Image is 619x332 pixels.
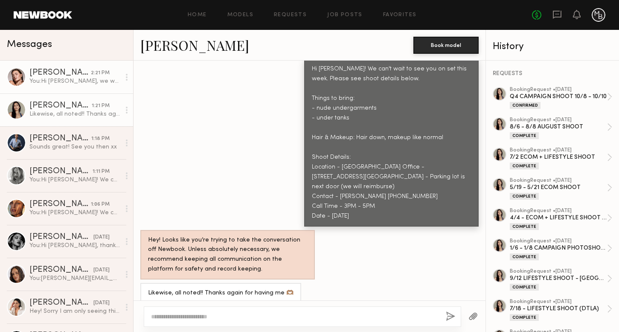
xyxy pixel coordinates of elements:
[148,288,294,298] div: Likewise, all noted!! Thanks again for having me 🫶🏽
[510,163,539,169] div: Complete
[510,208,607,214] div: booking Request • [DATE]
[29,176,120,184] div: You: Hi [PERSON_NAME]! We can't wait to see you on set this week. Please see shoot details below....
[327,12,363,18] a: Job Posts
[510,117,607,123] div: booking Request • [DATE]
[510,117,612,139] a: bookingRequest •[DATE]8/6 - 8/8 AUGUST SHOOTComplete
[510,299,607,305] div: booking Request • [DATE]
[510,123,607,131] div: 8/6 - 8/8 AUGUST SHOOT
[510,284,539,291] div: Complete
[510,183,607,192] div: 5/19 - 5/21 ECOM SHOOT
[510,153,607,161] div: 7/2 ECOM + LIFESTYLE SHOOT
[29,167,93,176] div: [PERSON_NAME]
[91,135,110,143] div: 1:18 PM
[93,233,110,242] div: [DATE]
[148,236,307,275] div: Hey! Looks like you’re trying to take the conversation off Newbook. Unless absolutely necessary, ...
[29,233,93,242] div: [PERSON_NAME]
[413,41,479,48] a: Book model
[29,143,120,151] div: Sounds great! See you then xx
[92,102,110,110] div: 1:21 PM
[274,12,307,18] a: Requests
[493,71,612,77] div: REQUESTS
[29,69,91,77] div: [PERSON_NAME]
[413,37,479,54] button: Book model
[510,193,539,200] div: Complete
[93,299,110,307] div: [DATE]
[510,223,539,230] div: Complete
[93,266,110,274] div: [DATE]
[510,269,612,291] a: bookingRequest •[DATE]9/12 LIFESTYLE SHOOT - [GEOGRAPHIC_DATA]Complete
[510,93,607,101] div: Q4 CAMPAIGN SHOOT 10/8 - 10/10
[510,299,612,321] a: bookingRequest •[DATE]7/18 - LIFESTYLE SHOOT (DTLA)Complete
[510,239,607,244] div: booking Request • [DATE]
[29,274,120,282] div: You: [PERSON_NAME][EMAIL_ADDRESS][DOMAIN_NAME] is great
[188,12,207,18] a: Home
[7,40,52,50] span: Messages
[29,77,120,85] div: You: Hi [PERSON_NAME], we won't be having an on-set MUA, so we will need you to come hair and mak...
[29,134,91,143] div: [PERSON_NAME]
[493,42,612,52] div: History
[510,178,607,183] div: booking Request • [DATE]
[383,12,417,18] a: Favorites
[510,87,607,93] div: booking Request • [DATE]
[227,12,253,18] a: Models
[29,307,120,315] div: Hey! Sorry I am only seeing this now. I am definitely interested. Is the shoot a few days?
[510,148,607,153] div: booking Request • [DATE]
[510,178,612,200] a: bookingRequest •[DATE]5/19 - 5/21 ECOM SHOOTComplete
[140,36,249,54] a: [PERSON_NAME]
[312,64,471,221] div: Hi [PERSON_NAME]! We can't wait to see you on set this week. Please see shoot details below. Thin...
[29,200,91,209] div: [PERSON_NAME]
[29,102,92,110] div: [PERSON_NAME]
[510,244,607,252] div: 1/6 - 1/8 CAMPAIGN PHOTOSHOOT
[510,102,541,109] div: Confirmed
[510,314,539,321] div: Complete
[29,110,120,118] div: Likewise, all noted!! Thanks again for having me 🫶🏽
[510,214,607,222] div: 4/4 - ECOM + LIFESTYLE SHOOT / DTLA
[93,168,110,176] div: 1:11 PM
[510,208,612,230] a: bookingRequest •[DATE]4/4 - ECOM + LIFESTYLE SHOOT / DTLAComplete
[510,305,607,313] div: 7/18 - LIFESTYLE SHOOT (DTLA)
[510,87,612,109] a: bookingRequest •[DATE]Q4 CAMPAIGN SHOOT 10/8 - 10/10Confirmed
[29,266,93,274] div: [PERSON_NAME]
[29,242,120,250] div: You: Hi [PERSON_NAME], thank you for informing us. Our casting closed for this [DATE]. But I am m...
[91,69,110,77] div: 2:21 PM
[510,148,612,169] a: bookingRequest •[DATE]7/2 ECOM + LIFESTYLE SHOOTComplete
[29,299,93,307] div: [PERSON_NAME]
[29,209,120,217] div: You: Hi [PERSON_NAME]! We can't wait to see you [DATE] on set. Please see shoot details below. Th...
[510,253,539,260] div: Complete
[510,274,607,282] div: 9/12 LIFESTYLE SHOOT - [GEOGRAPHIC_DATA]
[510,132,539,139] div: Complete
[91,201,110,209] div: 1:06 PM
[510,239,612,260] a: bookingRequest •[DATE]1/6 - 1/8 CAMPAIGN PHOTOSHOOTComplete
[510,269,607,274] div: booking Request • [DATE]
